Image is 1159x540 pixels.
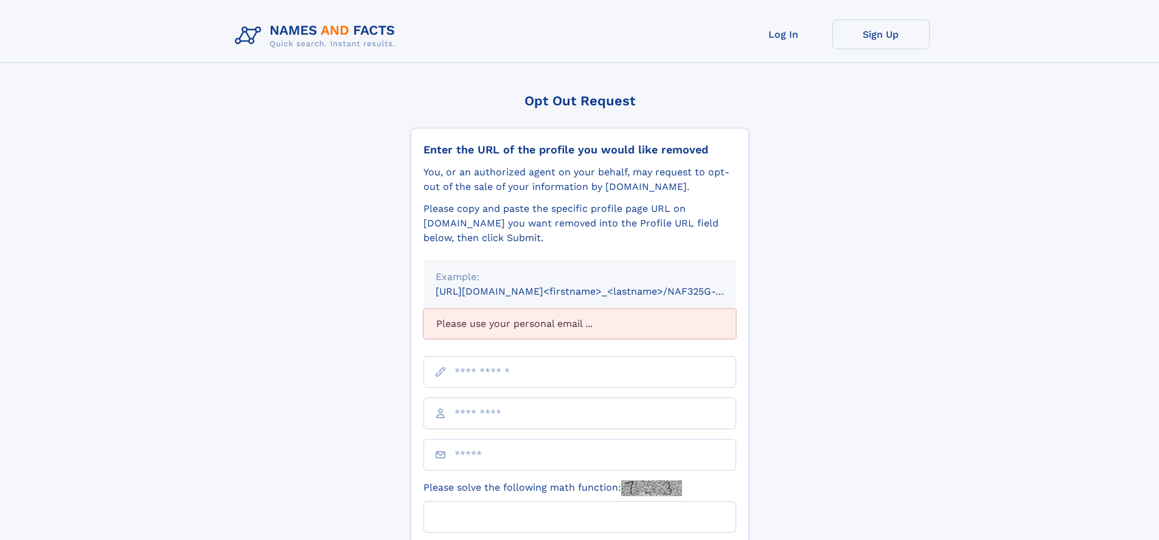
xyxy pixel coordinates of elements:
div: Opt Out Request [411,93,749,108]
a: Sign Up [832,19,930,49]
div: You, or an authorized agent on your behalf, may request to opt-out of the sale of your informatio... [423,165,736,194]
div: Enter the URL of the profile you would like removed [423,143,736,156]
small: [URL][DOMAIN_NAME]<firstname>_<lastname>/NAF325G-xxxxxxxx [436,286,759,297]
img: Logo Names and Facts [230,19,405,52]
div: Example: [436,270,724,284]
div: Please use your personal email ... [423,309,736,339]
label: Please solve the following math function: [423,480,682,496]
div: Please copy and paste the specific profile page URL on [DOMAIN_NAME] you want removed into the Pr... [423,202,736,245]
a: Log In [735,19,832,49]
